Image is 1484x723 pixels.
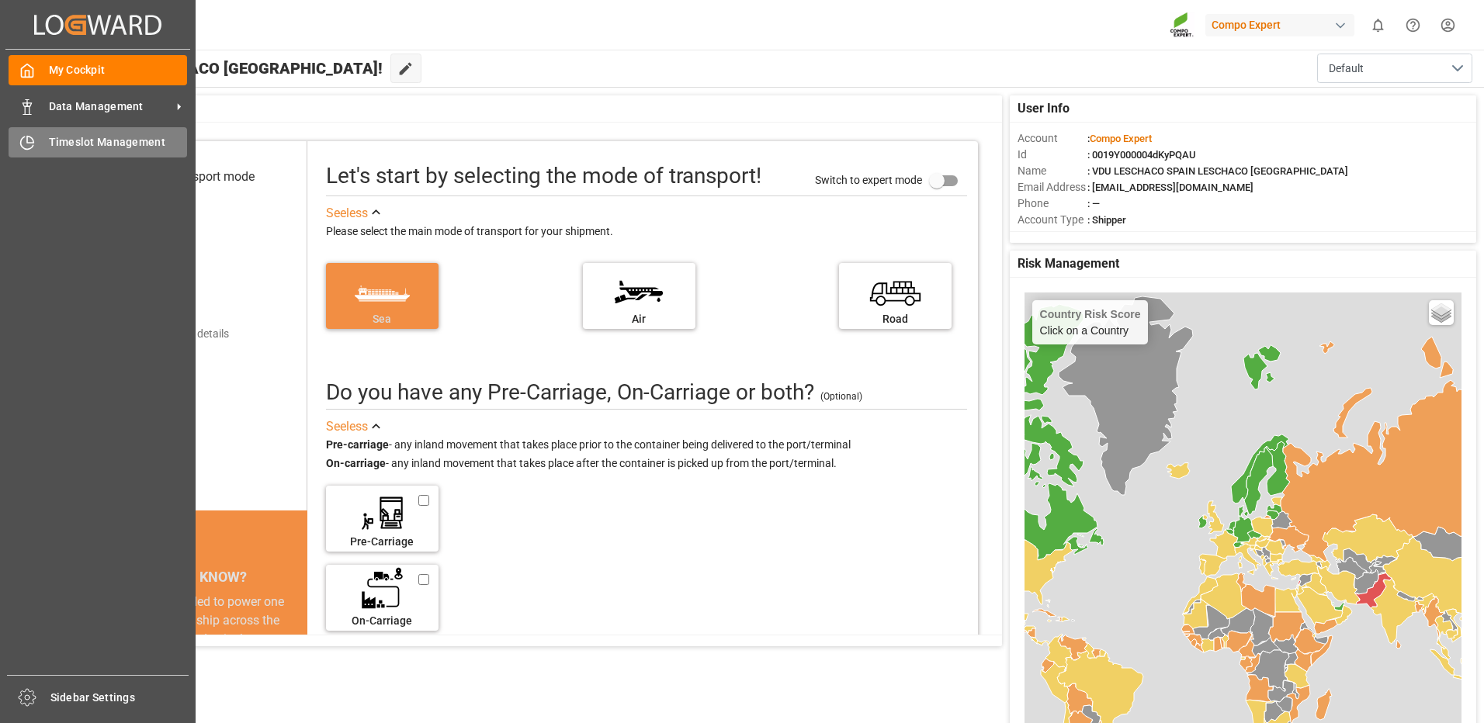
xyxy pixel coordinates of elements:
div: Do you have any Pre-Carriage, On-Carriage or both? (optional) [326,376,814,409]
strong: Pre-carriage [326,438,389,451]
span: Default [1329,61,1364,77]
div: See less [326,417,368,436]
span: Sidebar Settings [50,690,189,706]
span: My Cockpit [49,62,188,78]
div: Pre-Carriage [334,534,431,550]
span: Data Management [49,99,172,115]
span: Hello VDU LESCHACO [GEOGRAPHIC_DATA]! [64,54,383,83]
span: Name [1018,163,1087,179]
div: Sea [334,311,431,327]
span: : [EMAIL_ADDRESS][DOMAIN_NAME] [1087,182,1253,193]
div: Add shipping details [132,326,229,342]
span: Email Address [1018,179,1087,195]
span: Timeslot Management [49,134,188,150]
span: Account [1018,130,1087,147]
div: On-Carriage [334,613,431,629]
input: Pre-Carriage [418,493,429,507]
span: Account Type [1018,212,1087,228]
span: : Shipper [1087,214,1126,226]
span: User Info [1018,99,1070,118]
div: See less [326,204,368,223]
span: Id [1018,147,1087,163]
div: Click on a Country [1040,308,1141,337]
button: next slide / item [286,593,307,723]
input: On-Carriage [418,573,429,586]
div: - any inland movement that takes place prior to the container being delivered to the port/termina... [326,436,967,473]
span: : — [1087,198,1100,209]
a: My Cockpit [9,55,187,85]
span: Risk Management [1018,254,1119,273]
span: Compo Expert [1090,133,1152,144]
span: : [1087,133,1152,144]
button: open menu [1317,54,1472,83]
span: : VDU LESCHACO SPAIN LESCHACO [GEOGRAPHIC_DATA] [1087,165,1348,177]
div: Air [591,311,688,327]
strong: On-carriage [326,457,386,469]
span: : 0019Y000004dKyPQAU [1087,149,1196,161]
span: Switch to expert mode [815,173,922,185]
div: (Optional) [820,389,862,403]
div: Please select the main mode of transport for your shipment. [326,223,967,241]
a: Layers [1429,300,1454,325]
div: Road [847,311,944,327]
h4: Country Risk Score [1040,308,1141,320]
span: Phone [1018,195,1087,212]
div: Let's start by selecting the mode of transport! [326,160,761,192]
a: Timeslot Management [9,127,187,157]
